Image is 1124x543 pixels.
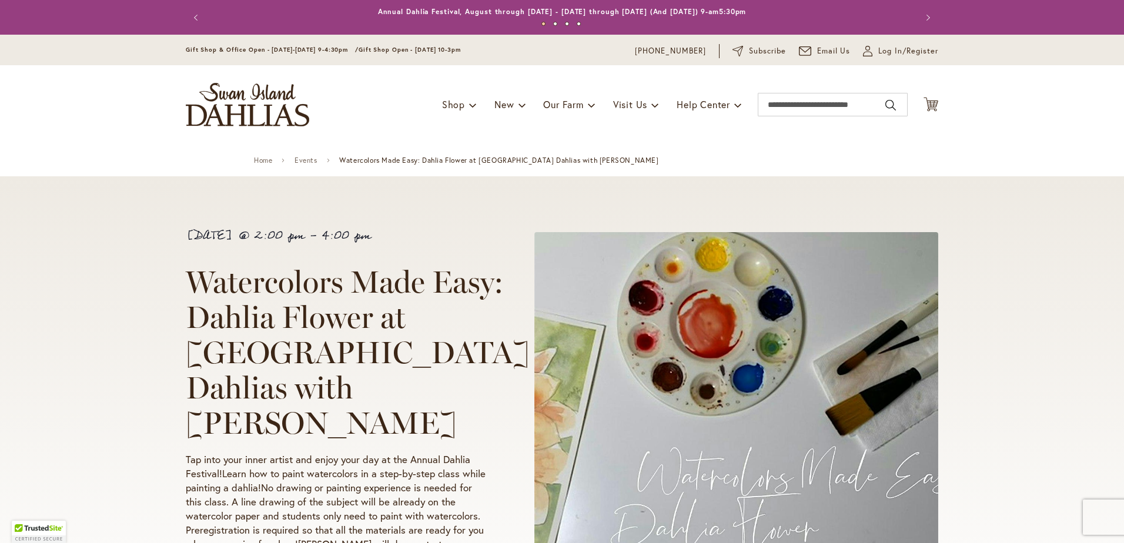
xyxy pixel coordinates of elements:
span: Our Farm [543,98,583,110]
a: [PHONE_NUMBER] [635,45,706,57]
span: [DATE] [186,224,233,247]
button: Next [915,6,938,29]
span: - [310,224,316,247]
a: Annual Dahlia Festival, August through [DATE] - [DATE] through [DATE] (And [DATE]) 9-am5:30pm [378,7,747,16]
button: Previous [186,6,209,29]
a: store logo [186,83,309,126]
span: New [494,98,514,110]
span: 4:00 pm [322,224,371,247]
span: Watercolors Made Easy: Dahlia Flower at [GEOGRAPHIC_DATA] Dahlias with [PERSON_NAME] [186,263,530,441]
a: Log In/Register [863,45,938,57]
button: 4 of 4 [577,22,581,26]
span: Visit Us [613,98,647,110]
span: Subscribe [749,45,786,57]
span: Watercolors Made Easy: Dahlia Flower at [GEOGRAPHIC_DATA] Dahlias with [PERSON_NAME] [339,156,658,165]
span: Shop [442,98,465,110]
button: 3 of 4 [565,22,569,26]
span: @ [238,224,249,247]
span: Help Center [677,98,730,110]
span: Log In/Register [878,45,938,57]
span: Gift Shop & Office Open - [DATE]-[DATE] 9-4:30pm / [186,46,359,53]
span: Email Us [817,45,851,57]
a: Subscribe [732,45,786,57]
a: Email Us [799,45,851,57]
a: Events [295,156,317,165]
span: 2:00 pm [255,224,305,247]
button: 2 of 4 [553,22,557,26]
div: TrustedSite Certified [12,521,66,543]
span: Gift Shop Open - [DATE] 10-3pm [359,46,461,53]
button: 1 of 4 [541,22,546,26]
a: Home [254,156,272,165]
